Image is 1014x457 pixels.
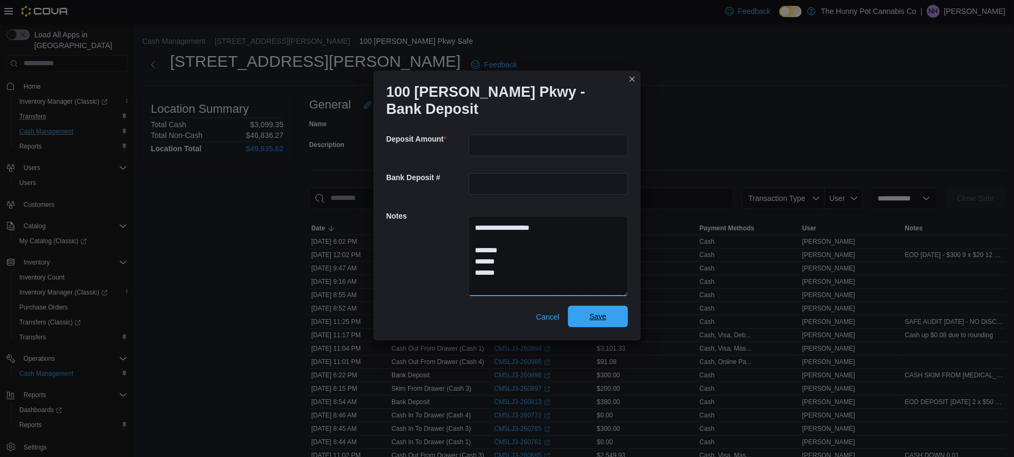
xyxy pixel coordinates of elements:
span: Save [589,311,606,322]
button: Save [568,306,628,327]
h5: Bank Deposit # [386,167,466,188]
button: Closes this modal window [626,73,639,86]
h5: Notes [386,205,466,227]
span: Cancel [536,312,559,322]
button: Cancel [532,306,564,328]
h1: 100 [PERSON_NAME] Pkwy - Bank Deposit [386,83,619,118]
h5: Deposit Amount [386,128,466,150]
